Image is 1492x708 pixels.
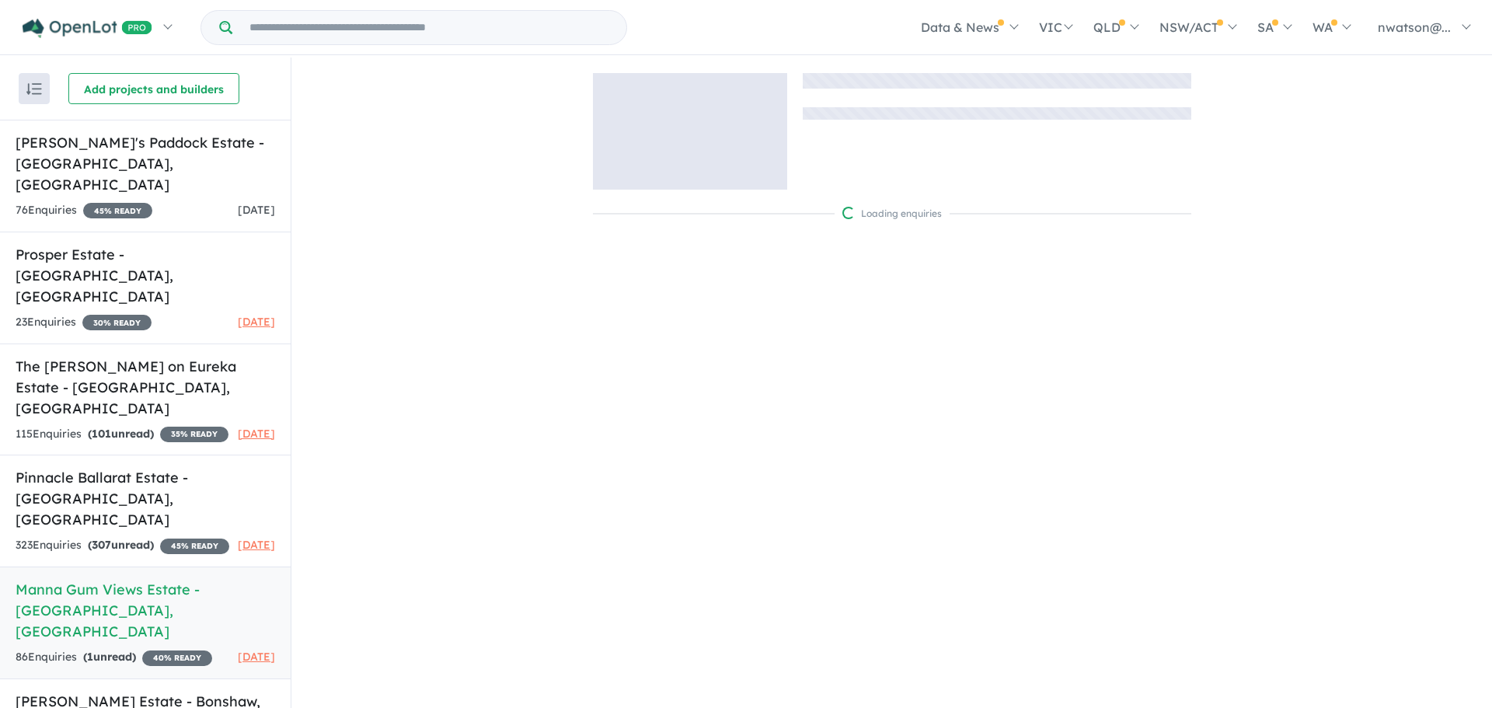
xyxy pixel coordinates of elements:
div: 115 Enquir ies [16,425,228,444]
strong: ( unread) [83,650,136,664]
span: 30 % READY [82,315,152,330]
span: [DATE] [238,203,275,217]
span: 45 % READY [83,203,152,218]
span: [DATE] [238,650,275,664]
span: [DATE] [238,427,275,441]
input: Try estate name, suburb, builder or developer [235,11,623,44]
div: 23 Enquir ies [16,313,152,332]
span: nwatson@... [1378,19,1451,35]
div: Loading enquiries [842,206,942,221]
h5: [PERSON_NAME]'s Paddock Estate - [GEOGRAPHIC_DATA] , [GEOGRAPHIC_DATA] [16,132,275,195]
span: 1 [87,650,93,664]
div: 86 Enquir ies [16,648,212,667]
span: 45 % READY [160,539,229,554]
h5: Prosper Estate - [GEOGRAPHIC_DATA] , [GEOGRAPHIC_DATA] [16,244,275,307]
span: 307 [92,538,111,552]
img: Openlot PRO Logo White [23,19,152,38]
img: sort.svg [26,83,42,95]
div: 323 Enquir ies [16,536,229,555]
strong: ( unread) [88,538,154,552]
span: 101 [92,427,111,441]
strong: ( unread) [88,427,154,441]
h5: The [PERSON_NAME] on Eureka Estate - [GEOGRAPHIC_DATA] , [GEOGRAPHIC_DATA] [16,356,275,419]
h5: Manna Gum Views Estate - [GEOGRAPHIC_DATA] , [GEOGRAPHIC_DATA] [16,579,275,642]
span: [DATE] [238,538,275,552]
h5: Pinnacle Ballarat Estate - [GEOGRAPHIC_DATA] , [GEOGRAPHIC_DATA] [16,467,275,530]
div: 76 Enquir ies [16,201,152,220]
button: Add projects and builders [68,73,239,104]
span: [DATE] [238,315,275,329]
span: 40 % READY [142,650,212,666]
span: 35 % READY [160,427,228,442]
